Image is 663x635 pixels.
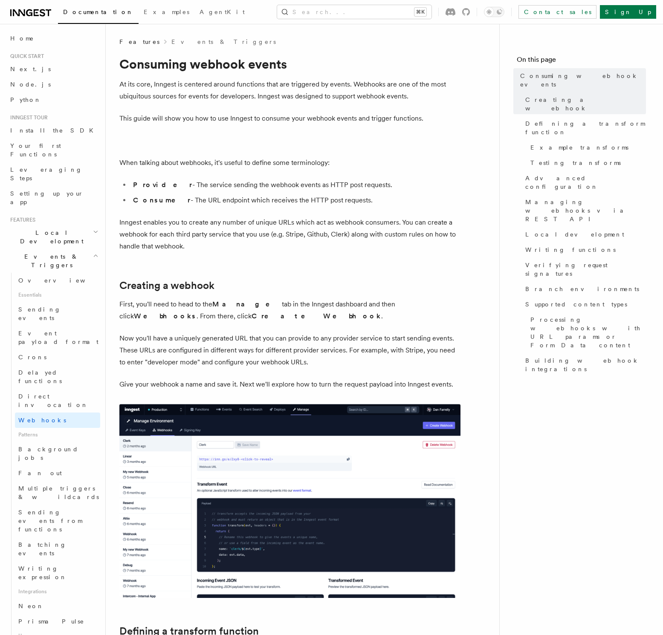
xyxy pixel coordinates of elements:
[525,261,646,278] span: Verifying request signatures
[7,186,100,210] a: Setting up your app
[18,603,44,609] span: Neon
[15,585,100,598] span: Integrations
[522,194,646,227] a: Managing webhooks via REST API
[7,123,100,138] a: Install the SDK
[15,505,100,537] a: Sending events from functions
[530,315,646,349] span: Processing webhooks with URL params or Form Data content
[520,72,646,89] span: Consuming webhook events
[527,140,646,155] a: Example transforms
[7,249,100,273] button: Events & Triggers
[525,198,646,223] span: Managing webhooks via REST API
[18,393,88,408] span: Direct invocation
[484,7,504,17] button: Toggle dark mode
[522,242,646,257] a: Writing functions
[525,356,646,373] span: Building webhook integrations
[15,537,100,561] a: Batching events
[130,179,460,191] li: - The service sending the webhook events as HTTP post requests.
[15,428,100,442] span: Patterns
[10,127,98,134] span: Install the SDK
[518,5,596,19] a: Contact sales
[119,378,460,390] p: Give your webhook a name and save it. Next we'll explore how to turn the request payload into Inn...
[525,285,639,293] span: Branch environments
[15,273,100,288] a: Overview
[10,142,61,158] span: Your first Functions
[7,92,100,107] a: Python
[194,3,250,23] a: AgentKit
[18,618,84,625] span: Prisma Pulse
[18,446,78,461] span: Background jobs
[15,614,100,629] a: Prisma Pulse
[18,470,62,476] span: Fan out
[18,354,46,361] span: Crons
[252,312,381,320] strong: Create Webhook
[277,5,431,19] button: Search...⌘K
[119,404,460,598] img: Inngest dashboard showing a newly created webhook
[7,252,93,269] span: Events & Triggers
[414,8,426,16] kbd: ⌘K
[15,442,100,465] a: Background jobs
[119,298,460,322] p: First, you'll need to head to the tab in the Inngest dashboard and then click . From there, click .
[525,95,646,113] span: Creating a webhook
[15,326,100,349] a: Event payload format
[7,31,100,46] a: Home
[7,162,100,186] a: Leveraging Steps
[58,3,139,24] a: Documentation
[517,68,646,92] a: Consuming webhook events
[525,174,646,191] span: Advanced configuration
[130,194,460,206] li: - The URL endpoint which receives the HTTP post requests.
[119,38,159,46] span: Features
[15,598,100,614] a: Neon
[7,53,44,60] span: Quick start
[522,297,646,312] a: Supported content types
[18,330,98,345] span: Event payload format
[18,277,106,284] span: Overview
[212,300,282,308] strong: Manage
[15,481,100,505] a: Multiple triggers & wildcards
[10,190,84,205] span: Setting up your app
[15,302,100,326] a: Sending events
[7,77,100,92] a: Node.js
[63,9,133,15] span: Documentation
[15,389,100,413] a: Direct invocation
[525,300,627,309] span: Supported content types
[18,417,66,424] span: Webhooks
[119,113,460,124] p: This guide will show you how to use Inngest to consume your webhook events and trigger functions.
[522,257,646,281] a: Verifying request signatures
[18,369,62,384] span: Delayed functions
[10,81,51,88] span: Node.js
[10,96,41,103] span: Python
[119,280,214,292] a: Creating a webhook
[522,353,646,377] a: Building webhook integrations
[119,216,460,252] p: Inngest enables you to create any number of unique URLs which act as webhook consumers. You can c...
[119,56,460,72] h1: Consuming webhook events
[119,78,460,102] p: At its core, Inngest is centered around functions that are triggered by events. Webhooks are one ...
[525,230,624,239] span: Local development
[7,61,100,77] a: Next.js
[144,9,189,15] span: Examples
[18,509,82,533] span: Sending events from functions
[119,157,460,169] p: When talking about webhooks, it's useful to define some terminology:
[18,306,61,321] span: Sending events
[133,196,191,204] strong: Consumer
[171,38,276,46] a: Events & Triggers
[600,5,656,19] a: Sign Up
[527,312,646,353] a: Processing webhooks with URL params or Form Data content
[7,225,100,249] button: Local Development
[15,349,100,365] a: Crons
[15,413,100,428] a: Webhooks
[139,3,194,23] a: Examples
[522,92,646,116] a: Creating a webhook
[15,561,100,585] a: Writing expression
[7,228,93,245] span: Local Development
[10,166,82,182] span: Leveraging Steps
[10,34,34,43] span: Home
[15,365,100,389] a: Delayed functions
[15,465,100,481] a: Fan out
[18,485,99,500] span: Multiple triggers & wildcards
[18,541,67,557] span: Batching events
[525,245,616,254] span: Writing functions
[7,114,48,121] span: Inngest tour
[134,312,197,320] strong: Webhooks
[15,288,100,302] span: Essentials
[517,55,646,68] h4: On this page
